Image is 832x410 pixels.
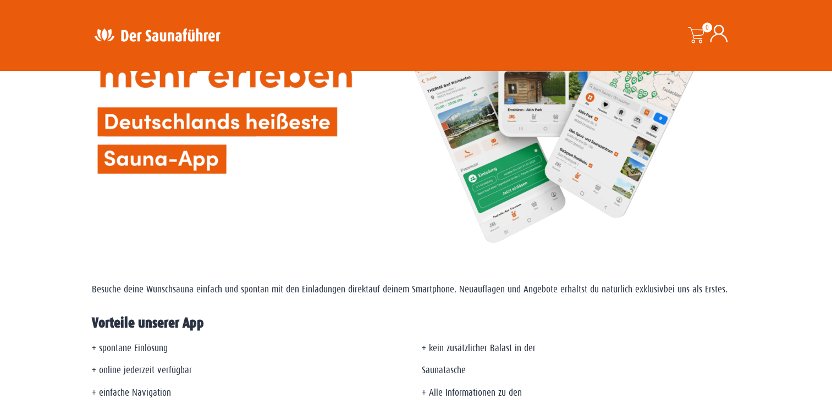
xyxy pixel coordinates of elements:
[422,343,536,353] span: + kein zusätzlicher Balast in der
[92,343,168,353] span: + spontane Einlösung
[422,365,466,375] span: Saunatasche
[92,284,368,295] span: Besuche deine Wunschsauna einfach und spontan mit den Einladungen direkt
[92,387,171,398] span: + einfache Navigation
[92,316,741,330] h2: Vorteile unserer App
[664,284,728,295] span: bei uns als Erstes.
[422,387,522,398] span: + Alle Informationen zu den
[92,365,192,375] span: + online jederzeit verfügbar
[702,23,712,32] span: 0
[368,284,664,295] span: auf deinem Smartphone. Neuauflagen und Angebote erhältst du natürlich exklusiv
